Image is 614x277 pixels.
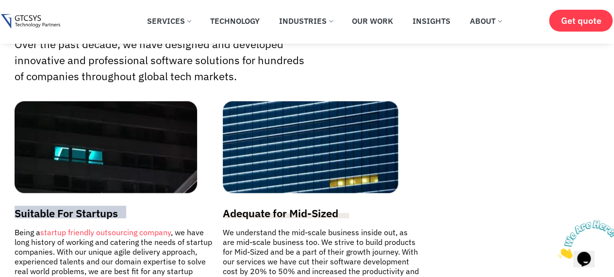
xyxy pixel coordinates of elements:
h3: Adequate for Mid-Sized [223,207,421,220]
a: Industries [272,10,340,32]
a: About [463,10,509,32]
a: startup friendly outsourcing company [40,227,171,237]
img: adequate-for-mid-scale [223,101,398,193]
a: Insights [405,10,458,32]
iframe: chat widget [554,216,614,262]
span: Get quote [561,16,601,26]
a: Get quote [549,10,613,32]
a: Our Work [345,10,400,32]
p: Over the past decade, we have designed and developed innovative and professional software solutio... [15,36,316,84]
img: Gtcsys logo [1,14,60,29]
h3: Suitable For Startups [15,207,213,220]
img: suitable-for-startups [15,101,197,193]
a: Services [140,10,198,32]
img: Chat attention grabber [4,4,64,42]
a: Technology [203,10,267,32]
